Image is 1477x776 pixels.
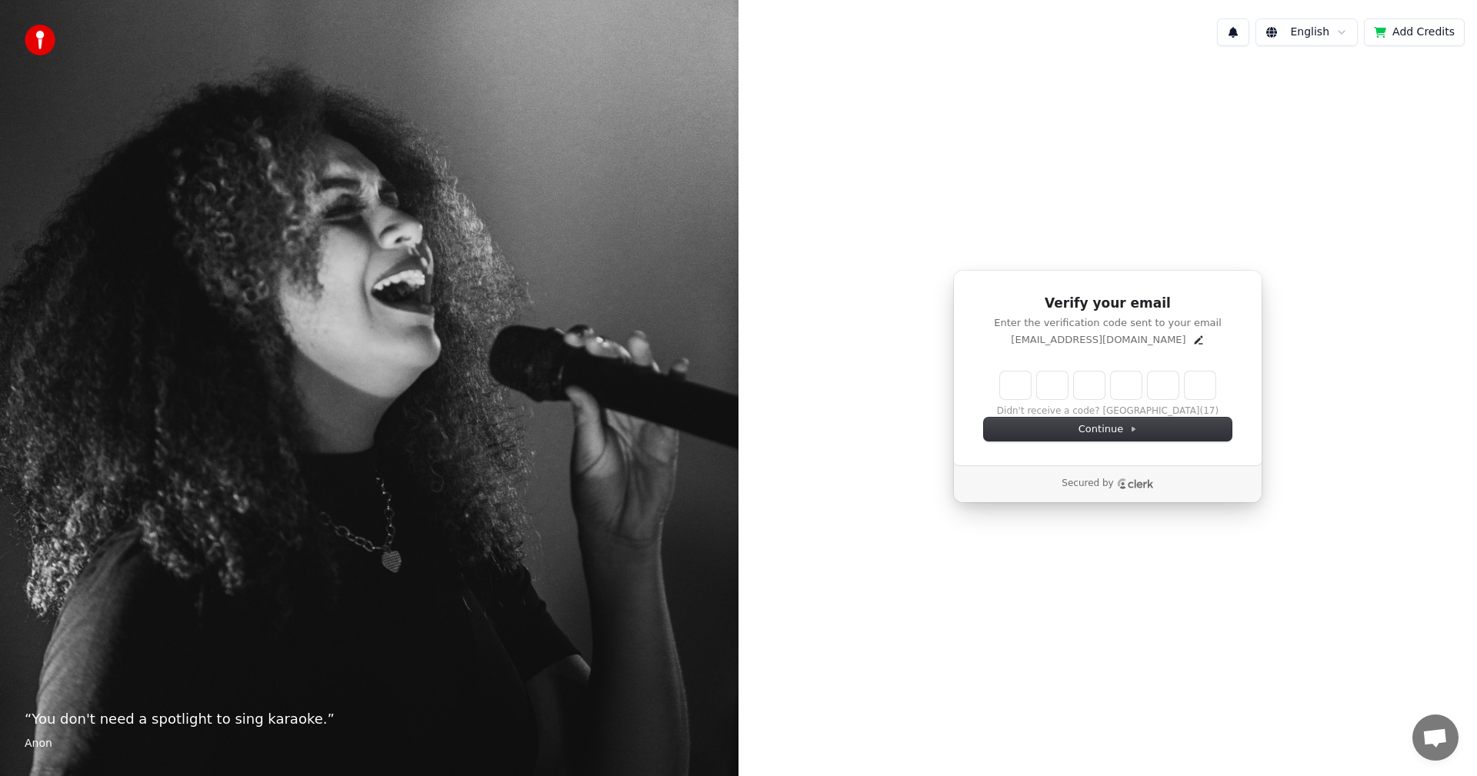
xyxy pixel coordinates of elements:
button: Continue [984,418,1232,441]
span: Continue [1079,422,1137,436]
button: Add Credits [1364,18,1465,46]
p: Enter the verification code sent to your email [984,316,1232,330]
p: Secured by [1062,478,1113,490]
button: Edit [1192,334,1205,346]
footer: Anon [25,736,714,751]
h1: Verify your email [984,295,1232,313]
a: Clerk logo [1117,478,1154,489]
p: “ You don't need a spotlight to sing karaoke. ” [25,708,714,730]
p: [EMAIL_ADDRESS][DOMAIN_NAME] [1011,333,1185,347]
input: Enter verification code [1000,371,1215,399]
img: youka [25,25,55,55]
div: Open chat [1412,714,1459,761]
